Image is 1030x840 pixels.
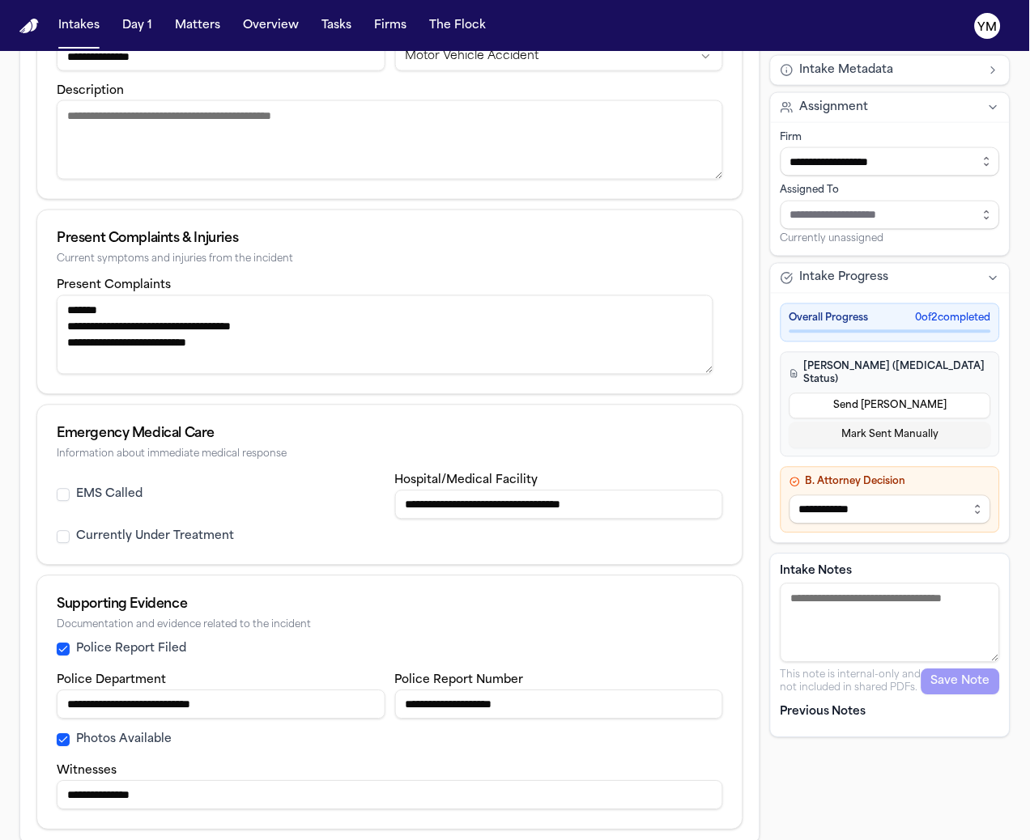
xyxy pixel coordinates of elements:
label: Police Department [57,675,166,687]
button: Send [PERSON_NAME] [790,393,991,419]
button: Overview [236,11,305,40]
button: Firms [368,11,413,40]
span: Currently unassigned [781,233,884,246]
label: Intake Notes [781,564,1000,580]
input: Police department [57,690,385,719]
div: Current symptoms and injuries from the incident [57,254,723,266]
label: Present Complaints [57,280,171,292]
button: Tasks [315,11,358,40]
span: Intake Progress [800,270,889,286]
input: Witnesses [57,781,723,810]
p: Previous Notes [781,705,1000,721]
button: Intakes [52,11,106,40]
div: Assigned To [781,185,1000,197]
span: Intake Metadata [800,62,894,78]
button: The Flock [423,11,492,40]
input: Select firm [781,147,1000,176]
div: Emergency Medical Care [57,425,723,444]
label: Witnesses [57,766,117,778]
label: Photos Available [76,732,172,749]
input: Police report number [395,690,724,719]
div: Firm [781,131,1000,144]
p: This note is internal-only and not included in shared PDFs. [781,669,921,695]
span: 0 of 2 completed [916,312,991,325]
label: Police Report Number [395,675,524,687]
button: Intake Progress [771,264,1010,293]
span: Overall Progress [790,312,869,325]
button: Intake Metadata [771,56,1010,85]
button: Day 1 [116,11,159,40]
img: Finch Logo [19,19,39,34]
label: Hospital/Medical Facility [395,475,538,487]
label: Police Report Filed [76,642,186,658]
label: EMS Called [76,487,143,503]
textarea: Present complaints [57,295,713,375]
div: Information about immediate medical response [57,449,723,461]
h4: [PERSON_NAME] ([MEDICAL_DATA] Status) [790,361,991,387]
textarea: Intake notes [781,583,1000,663]
input: Hospital or medical facility [395,490,724,520]
a: Home [19,19,39,34]
div: Documentation and evidence related to the incident [57,620,723,632]
button: Assignment [771,93,1010,122]
h4: B. Attorney Decision [790,476,991,489]
button: Mark Sent Manually [790,422,991,448]
textarea: Incident description [57,100,723,180]
label: Description [57,85,124,97]
button: Matters [168,11,227,40]
input: From/To destination [57,42,385,71]
div: Present Complaints & Injuries [57,230,723,249]
span: Assignment [800,100,869,116]
input: Assign to staff member [781,201,1000,230]
label: Currently Under Treatment [76,529,234,545]
div: Supporting Evidence [57,596,723,615]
